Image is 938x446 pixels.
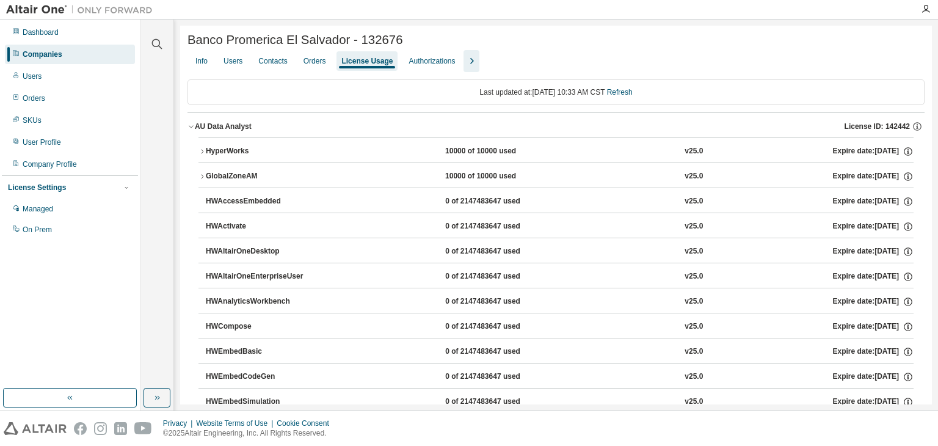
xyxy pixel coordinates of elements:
div: AU Data Analyst [195,122,252,131]
div: Expire date: [DATE] [833,171,914,182]
a: Refresh [607,88,633,97]
button: HyperWorks10000 of 10000 usedv25.0Expire date:[DATE] [198,138,914,165]
div: 0 of 2147483647 used [445,221,555,232]
div: v25.0 [685,346,703,357]
div: License Settings [8,183,66,192]
img: linkedin.svg [114,422,127,435]
div: HWEmbedSimulation [206,397,316,408]
div: v25.0 [685,321,703,332]
div: Expire date: [DATE] [833,246,914,257]
button: HWAltairOneEnterpriseUser0 of 2147483647 usedv25.0Expire date:[DATE] [206,263,914,290]
div: Expire date: [DATE] [833,296,914,307]
div: v25.0 [685,271,703,282]
div: v25.0 [685,171,703,182]
div: Expire date: [DATE] [833,346,914,357]
div: License Usage [341,56,393,66]
button: HWEmbedSimulation0 of 2147483647 usedv25.0Expire date:[DATE] [206,389,914,415]
button: HWCompose0 of 2147483647 usedv25.0Expire date:[DATE] [206,313,914,340]
div: Info [195,56,208,66]
div: v25.0 [685,371,703,382]
div: Expire date: [DATE] [833,397,914,408]
div: Orders [304,56,326,66]
div: User Profile [23,137,61,147]
button: HWAnalyticsWorkbench0 of 2147483647 usedv25.0Expire date:[DATE] [206,288,914,315]
div: Expire date: [DATE] [833,196,914,207]
button: HWActivate0 of 2147483647 usedv25.0Expire date:[DATE] [206,213,914,240]
div: 10000 of 10000 used [445,146,555,157]
div: Privacy [163,419,196,428]
button: HWEmbedBasic0 of 2147483647 usedv25.0Expire date:[DATE] [206,338,914,365]
div: 0 of 2147483647 used [445,346,555,357]
div: 0 of 2147483647 used [445,246,555,257]
button: GlobalZoneAM10000 of 10000 usedv25.0Expire date:[DATE] [198,163,914,190]
div: Cookie Consent [277,419,336,428]
div: 0 of 2147483647 used [445,371,555,382]
div: Company Profile [23,159,77,169]
div: Users [23,71,42,81]
div: Companies [23,49,62,59]
button: AU Data AnalystLicense ID: 142442 [187,113,925,140]
span: License ID: 142442 [845,122,910,131]
span: Banco Promerica El Salvador - 132676 [187,33,403,47]
div: HWAltairOneDesktop [206,246,316,257]
div: v25.0 [685,146,703,157]
div: Expire date: [DATE] [833,321,914,332]
button: HWAccessEmbedded0 of 2147483647 usedv25.0Expire date:[DATE] [206,188,914,215]
div: 0 of 2147483647 used [445,321,555,332]
div: GlobalZoneAM [206,171,316,182]
div: 10000 of 10000 used [445,171,555,182]
div: Orders [23,93,45,103]
div: Expire date: [DATE] [833,271,914,282]
div: 0 of 2147483647 used [445,397,555,408]
div: v25.0 [685,246,703,257]
div: Users [224,56,242,66]
div: On Prem [23,225,52,235]
button: HWEmbedCodeGen0 of 2147483647 usedv25.0Expire date:[DATE] [206,364,914,390]
div: 0 of 2147483647 used [445,271,555,282]
div: Expire date: [DATE] [833,371,914,382]
div: 0 of 2147483647 used [445,296,555,307]
div: SKUs [23,115,42,125]
img: facebook.svg [74,422,87,435]
button: HWAltairOneDesktop0 of 2147483647 usedv25.0Expire date:[DATE] [206,238,914,265]
div: HWEmbedCodeGen [206,371,316,382]
div: Last updated at: [DATE] 10:33 AM CST [187,79,925,105]
img: altair_logo.svg [4,422,67,435]
div: Authorizations [409,56,455,66]
div: Website Terms of Use [196,419,277,428]
div: Dashboard [23,27,59,37]
div: HWEmbedBasic [206,346,316,357]
div: HWActivate [206,221,316,232]
div: HyperWorks [206,146,316,157]
div: HWAnalyticsWorkbench [206,296,316,307]
div: Managed [23,204,53,214]
img: youtube.svg [134,422,152,435]
div: v25.0 [685,196,703,207]
div: Contacts [258,56,287,66]
p: © 2025 Altair Engineering, Inc. All Rights Reserved. [163,428,336,439]
div: Expire date: [DATE] [833,146,914,157]
div: Expire date: [DATE] [833,221,914,232]
div: HWAccessEmbedded [206,196,316,207]
img: instagram.svg [94,422,107,435]
div: 0 of 2147483647 used [445,196,555,207]
div: v25.0 [685,397,703,408]
div: HWCompose [206,321,316,332]
div: v25.0 [685,296,703,307]
div: HWAltairOneEnterpriseUser [206,271,316,282]
div: v25.0 [685,221,703,232]
img: Altair One [6,4,159,16]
